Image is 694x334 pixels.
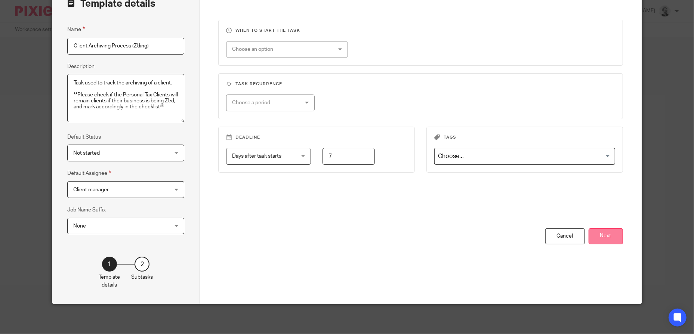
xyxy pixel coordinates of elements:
[226,134,407,140] h3: Deadline
[131,273,153,281] p: Subtasks
[99,273,120,289] p: Template details
[434,134,615,140] h3: Tags
[73,223,86,229] span: None
[73,187,109,192] span: Client manager
[232,41,324,57] div: Choose an option
[226,28,615,34] h3: When to start the task
[67,25,85,34] label: Name
[67,169,111,177] label: Default Assignee
[435,150,611,163] input: Search for option
[102,257,117,272] div: 1
[67,133,101,141] label: Default Status
[434,148,615,165] div: Search for option
[135,257,149,272] div: 2
[73,151,100,156] span: Not started
[589,228,623,244] button: Next
[67,74,184,123] textarea: Task used to track the archiving of a client. **Please check if the Personal Tax Clients will rem...
[232,95,298,111] div: Choose a period
[67,206,106,214] label: Job Name Suffix
[67,63,95,70] label: Description
[226,81,615,87] h3: Task recurrence
[232,154,281,159] span: Days after task starts
[545,228,585,244] div: Cancel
